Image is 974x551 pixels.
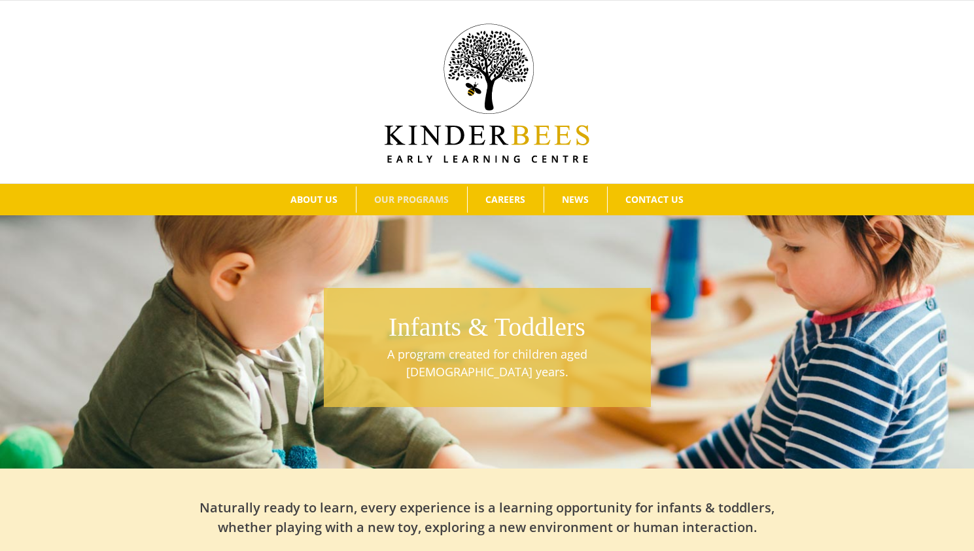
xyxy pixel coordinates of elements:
[374,195,449,204] span: OUR PROGRAMS
[625,195,684,204] span: CONTACT US
[20,184,954,215] nav: Main Menu
[330,346,644,381] p: A program created for children aged [DEMOGRAPHIC_DATA] years.
[485,195,525,204] span: CAREERS
[290,195,338,204] span: ABOUT US
[608,187,702,213] a: CONTACT US
[200,498,775,537] h2: Naturally ready to learn, every experience is a learning opportunity for infants & toddlers, whet...
[357,187,467,213] a: OUR PROGRAMS
[330,309,644,346] h1: Infants & Toddlers
[544,187,607,213] a: NEWS
[273,187,356,213] a: ABOUT US
[562,195,589,204] span: NEWS
[385,24,589,163] img: Kinder Bees Logo
[468,187,544,213] a: CAREERS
